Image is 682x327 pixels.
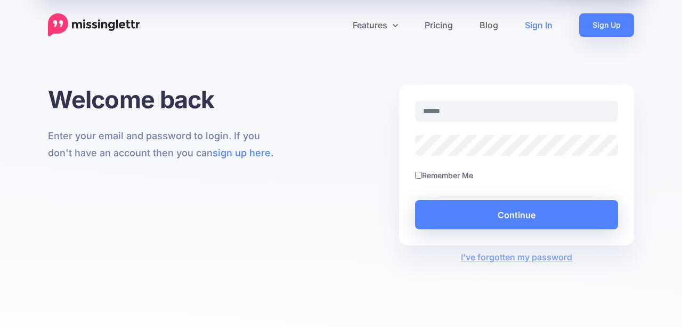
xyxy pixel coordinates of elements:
[415,200,618,229] button: Continue
[48,85,283,114] h1: Welcome back
[411,13,466,37] a: Pricing
[339,13,411,37] a: Features
[422,169,473,181] label: Remember Me
[213,147,271,158] a: sign up here
[579,13,634,37] a: Sign Up
[48,127,283,162] p: Enter your email and password to login. If you don't have an account then you can .
[466,13,511,37] a: Blog
[511,13,566,37] a: Sign In
[461,252,572,262] a: I've forgotten my password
